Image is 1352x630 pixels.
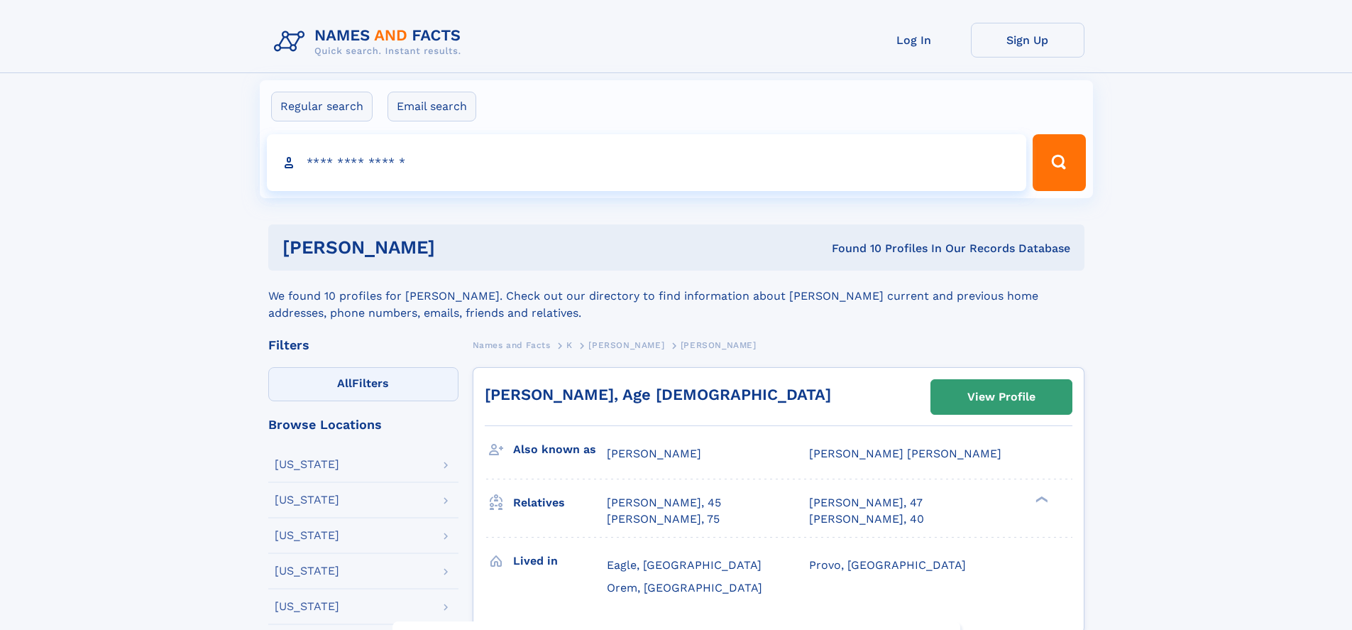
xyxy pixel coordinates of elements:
a: [PERSON_NAME] [588,336,664,354]
a: Names and Facts [473,336,551,354]
a: [PERSON_NAME], 75 [607,511,720,527]
a: [PERSON_NAME], 45 [607,495,721,511]
input: search input [267,134,1027,191]
a: [PERSON_NAME], 47 [809,495,923,511]
div: [US_STATE] [275,601,339,612]
a: Log In [857,23,971,58]
div: ❯ [1032,495,1049,504]
span: [PERSON_NAME] [607,447,701,460]
h1: [PERSON_NAME] [282,239,634,256]
span: K [566,340,573,350]
span: Orem, [GEOGRAPHIC_DATA] [607,581,762,594]
span: [PERSON_NAME] [588,340,664,350]
a: [PERSON_NAME], 40 [809,511,924,527]
h3: Relatives [513,491,607,515]
div: [US_STATE] [275,459,339,470]
div: Found 10 Profiles In Our Records Database [633,241,1070,256]
a: Sign Up [971,23,1084,58]
div: Filters [268,339,458,352]
span: All [337,376,352,390]
h3: Lived in [513,549,607,573]
label: Regular search [271,92,373,121]
span: [PERSON_NAME] [681,340,757,350]
label: Filters [268,367,458,401]
a: View Profile [931,380,1072,414]
img: Logo Names and Facts [268,23,473,61]
div: We found 10 profiles for [PERSON_NAME]. Check out our directory to find information about [PERSON... [268,271,1084,322]
a: K [566,336,573,354]
div: View Profile [967,381,1035,413]
h3: Also known as [513,438,607,462]
div: [US_STATE] [275,530,339,541]
span: Eagle, [GEOGRAPHIC_DATA] [607,558,762,572]
span: Provo, [GEOGRAPHIC_DATA] [809,558,966,572]
div: [US_STATE] [275,565,339,577]
span: [PERSON_NAME] [PERSON_NAME] [809,447,1001,460]
button: Search Button [1033,134,1085,191]
label: Email search [388,92,476,121]
a: [PERSON_NAME], Age [DEMOGRAPHIC_DATA] [485,386,831,403]
div: Browse Locations [268,418,458,431]
div: [US_STATE] [275,494,339,506]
